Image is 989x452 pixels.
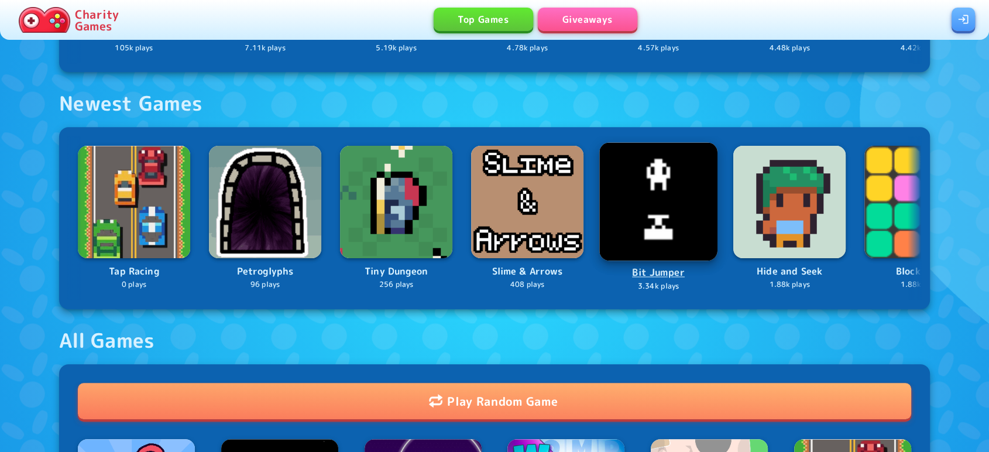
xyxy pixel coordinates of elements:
p: Charity Games [75,8,119,32]
p: 256 plays [340,279,452,290]
a: LogoHide and Seek1.88k plays [733,146,846,290]
img: Logo [471,146,583,258]
p: Hide and Seek [733,264,846,279]
p: 4.78k plays [471,43,583,54]
a: LogoPetroglyphs96 plays [209,146,321,290]
a: LogoBlock Bash1.88k plays [864,146,977,290]
p: 1.88k plays [864,279,977,290]
a: LogoTap Racing0 plays [78,146,190,290]
a: shuffle iconPlay Random Game [78,383,911,419]
p: 105k plays [78,43,190,54]
p: Bit Jumper [601,265,716,281]
p: 0 plays [78,279,190,290]
a: Top Games [434,8,533,31]
p: 1.88k plays [733,279,846,290]
img: Logo [599,143,717,261]
a: LogoBit Jumper3.34k plays [601,144,716,292]
p: 4.42k plays [864,43,977,54]
a: Charity Games [14,5,123,35]
p: Tap Racing [78,264,190,279]
p: 4.57k plays [602,43,715,54]
img: Logo [864,146,977,258]
img: Logo [733,146,846,258]
p: 5.19k plays [340,43,452,54]
img: Logo [340,146,452,258]
p: Block Bash [864,264,977,279]
p: Tiny Dungeon [340,264,452,279]
p: Slime & Arrows [471,264,583,279]
p: 96 plays [209,279,321,290]
img: Logo [78,146,190,258]
img: Logo [209,146,321,258]
div: All Games [59,328,154,352]
a: LogoSlime & Arrows408 plays [471,146,583,290]
p: 7.11k plays [209,43,321,54]
div: Newest Games [59,91,202,115]
a: LogoTiny Dungeon256 plays [340,146,452,290]
a: Giveaways [538,8,637,31]
p: 3.34k plays [601,281,716,292]
p: 4.48k plays [733,43,846,54]
p: Petroglyphs [209,264,321,279]
img: Charity.Games [19,7,70,33]
p: 408 plays [471,279,583,290]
